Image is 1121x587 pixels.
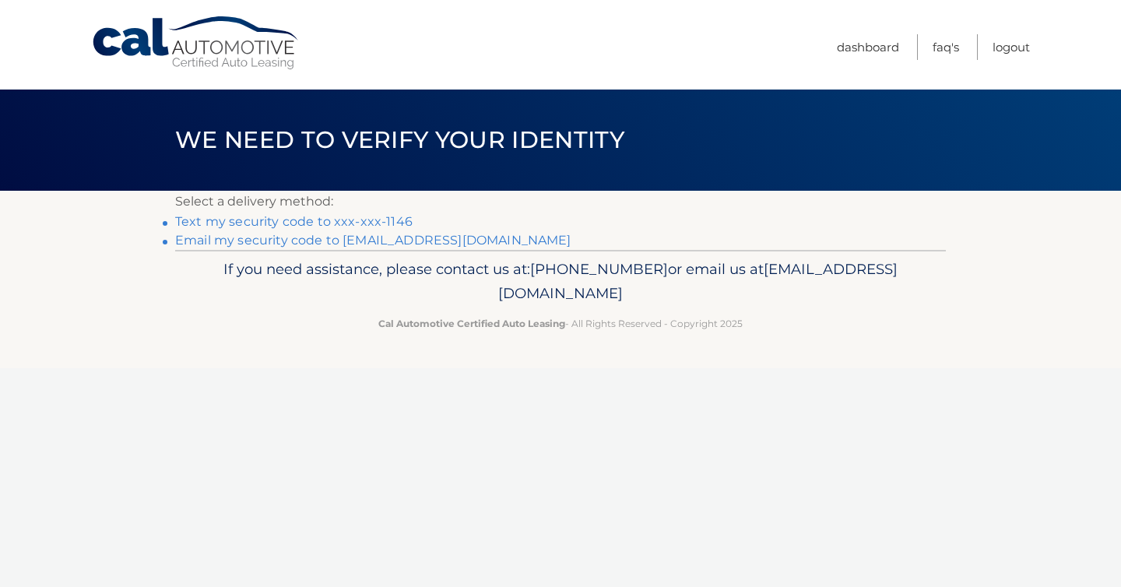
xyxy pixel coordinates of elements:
a: Email my security code to [EMAIL_ADDRESS][DOMAIN_NAME] [175,233,571,248]
p: If you need assistance, please contact us at: or email us at [185,257,936,307]
span: [PHONE_NUMBER] [530,260,668,278]
span: We need to verify your identity [175,125,624,154]
p: - All Rights Reserved - Copyright 2025 [185,315,936,332]
strong: Cal Automotive Certified Auto Leasing [378,318,565,329]
a: FAQ's [933,34,959,60]
a: Logout [993,34,1030,60]
p: Select a delivery method: [175,191,946,213]
a: Cal Automotive [91,16,301,71]
a: Dashboard [837,34,899,60]
a: Text my security code to xxx-xxx-1146 [175,214,413,229]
